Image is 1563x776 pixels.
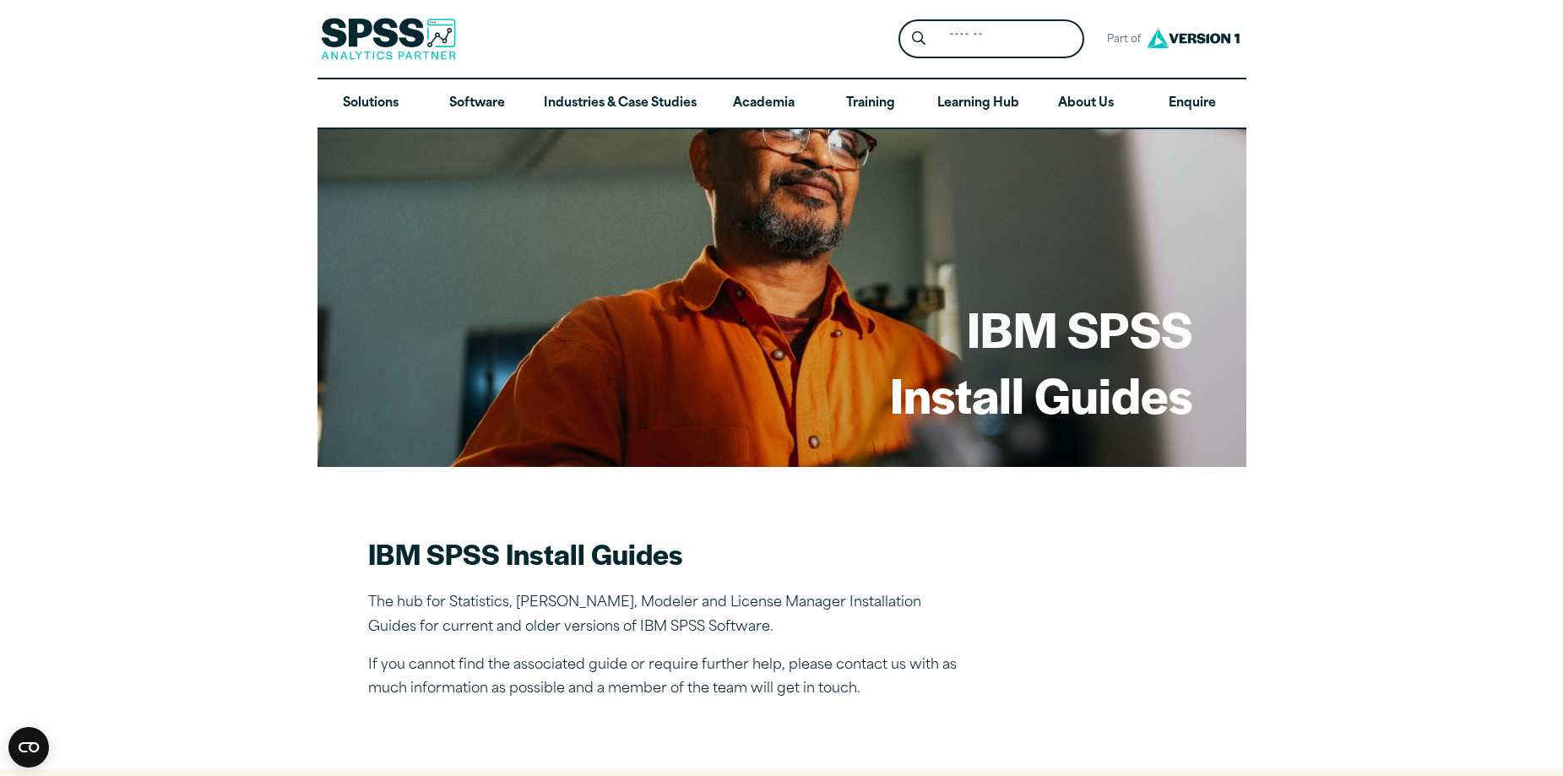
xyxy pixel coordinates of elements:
a: Solutions [317,79,424,128]
img: SPSS Analytics Partner [321,18,456,60]
a: Enquire [1139,79,1246,128]
span: Part of [1098,28,1142,52]
p: If you cannot find the associated guide or require further help, please contact us with as much i... [368,654,959,703]
h1: IBM SPSS Install Guides [890,296,1192,426]
a: Learning Hub [924,79,1033,128]
a: About Us [1033,79,1139,128]
svg: Search magnifying glass icon [912,31,925,46]
a: Software [424,79,530,128]
form: Site Header Search Form [898,19,1084,59]
nav: Desktop version of site main menu [317,79,1246,128]
a: Training [817,79,923,128]
a: Industries & Case Studies [530,79,710,128]
p: The hub for Statistics, [PERSON_NAME], Modeler and License Manager Installation Guides for curren... [368,591,959,640]
button: Open CMP widget [8,727,49,768]
button: Search magnifying glass icon [903,24,934,55]
h2: IBM SPSS Install Guides [368,535,959,573]
a: Academia [710,79,817,128]
img: Version1 Logo [1142,23,1244,54]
